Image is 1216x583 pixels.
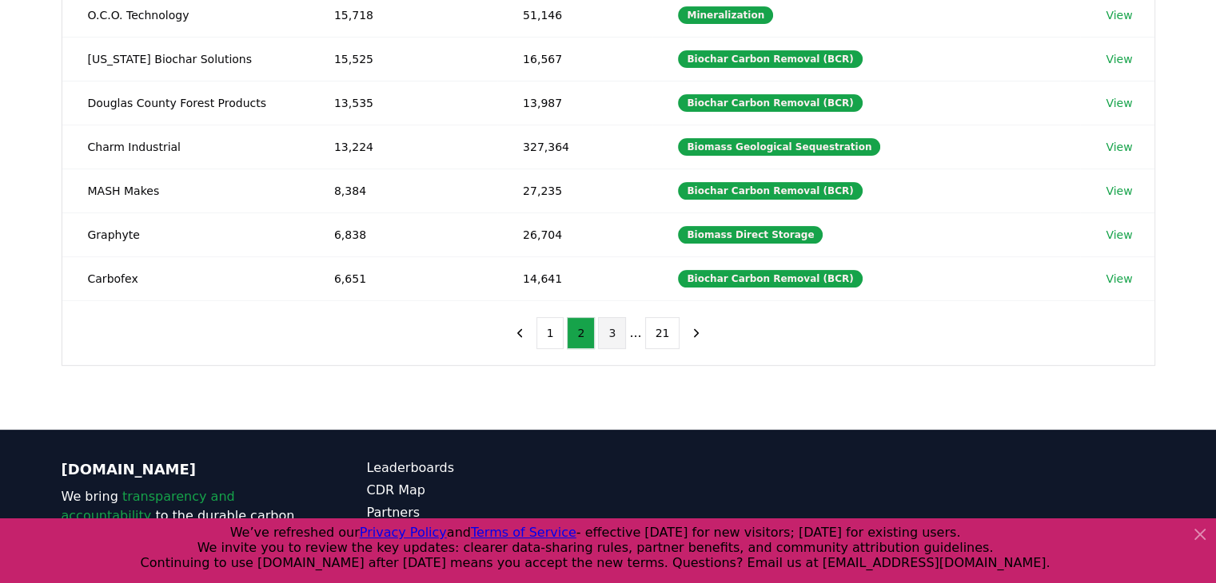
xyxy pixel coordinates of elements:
[62,256,309,300] td: Carbofex
[506,317,533,349] button: previous page
[367,458,608,478] a: Leaderboards
[1106,227,1132,243] a: View
[1106,183,1132,199] a: View
[683,317,710,349] button: next page
[497,169,652,212] td: 27,235
[536,317,564,349] button: 1
[497,125,652,169] td: 327,364
[678,138,880,156] div: Biomass Geological Sequestration
[678,182,862,200] div: Biochar Carbon Removal (BCR)
[309,256,497,300] td: 6,651
[367,503,608,522] a: Partners
[629,323,641,343] li: ...
[309,37,497,81] td: 15,525
[62,37,309,81] td: [US_STATE] Biochar Solutions
[62,487,303,545] p: We bring to the durable carbon removal market
[309,212,497,256] td: 6,838
[678,226,823,244] div: Biomass Direct Storage
[497,81,652,125] td: 13,987
[62,125,309,169] td: Charm Industrial
[645,317,680,349] button: 21
[678,6,773,24] div: Mineralization
[598,317,626,349] button: 3
[678,270,862,288] div: Biochar Carbon Removal (BCR)
[62,212,309,256] td: Graphyte
[367,481,608,500] a: CDR Map
[62,169,309,212] td: MASH Makes
[62,489,235,523] span: transparency and accountability
[567,317,595,349] button: 2
[1106,95,1132,111] a: View
[309,125,497,169] td: 13,224
[1106,7,1132,23] a: View
[62,81,309,125] td: Douglas County Forest Products
[62,458,303,481] p: [DOMAIN_NAME]
[497,212,652,256] td: 26,704
[678,94,862,112] div: Biochar Carbon Removal (BCR)
[497,37,652,81] td: 16,567
[1106,271,1132,287] a: View
[309,81,497,125] td: 13,535
[678,50,862,68] div: Biochar Carbon Removal (BCR)
[1106,51,1132,67] a: View
[497,256,652,300] td: 14,641
[309,169,497,212] td: 8,384
[1106,139,1132,155] a: View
